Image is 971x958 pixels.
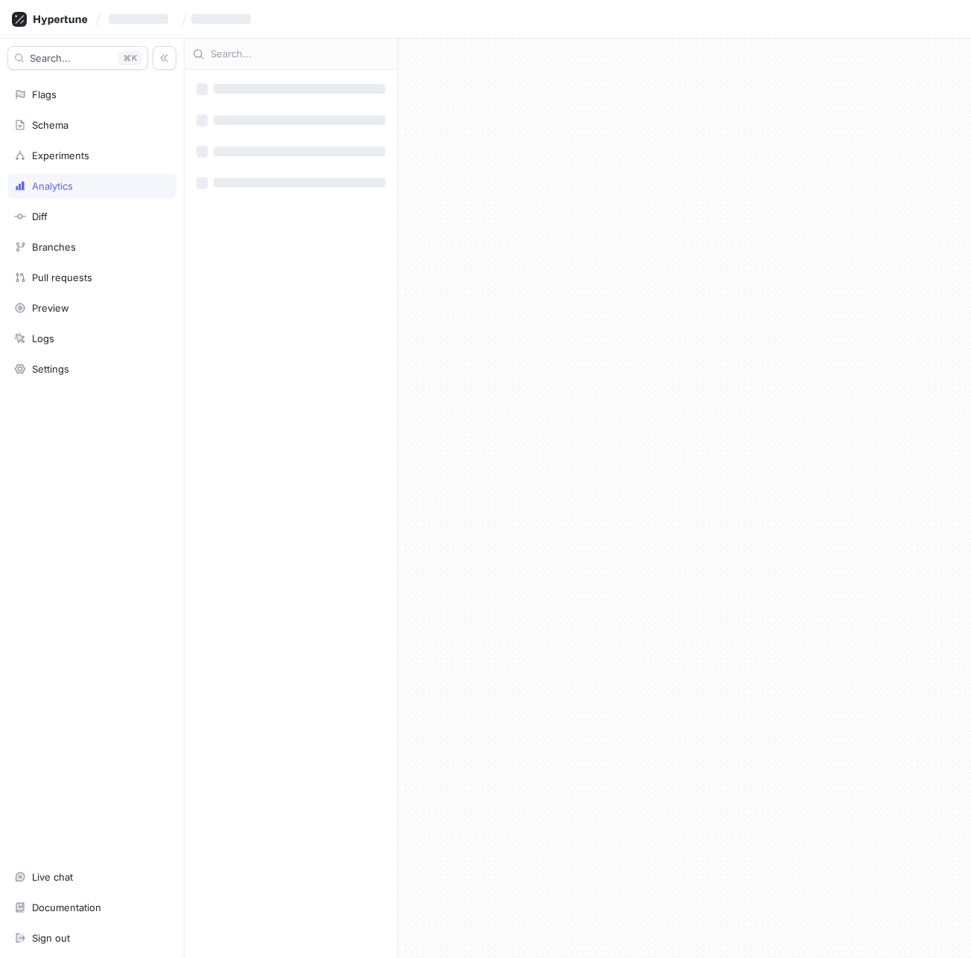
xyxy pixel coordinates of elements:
[191,14,251,24] span: ‌
[32,271,92,283] div: Pull requests
[30,54,71,62] span: Search...
[214,147,385,156] span: ‌
[196,177,208,189] span: ‌
[32,871,73,883] div: Live chat
[32,180,73,192] div: Analytics
[211,47,389,62] input: Search...
[196,83,208,95] span: ‌
[32,302,69,314] div: Preview
[118,51,141,65] div: K
[196,146,208,158] span: ‌
[214,115,385,125] span: ‌
[214,84,385,94] span: ‌
[32,210,48,222] div: Diff
[196,115,208,126] span: ‌
[32,901,101,913] div: Documentation
[7,895,176,920] a: Documentation
[103,7,180,31] button: ‌
[32,150,89,161] div: Experiments
[109,14,168,24] span: ‌
[32,332,54,344] div: Logs
[32,932,70,944] div: Sign out
[7,46,148,70] button: Search...K
[32,119,68,131] div: Schema
[32,89,57,100] div: Flags
[32,363,69,375] div: Settings
[32,241,76,253] div: Branches
[214,178,385,187] span: ‌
